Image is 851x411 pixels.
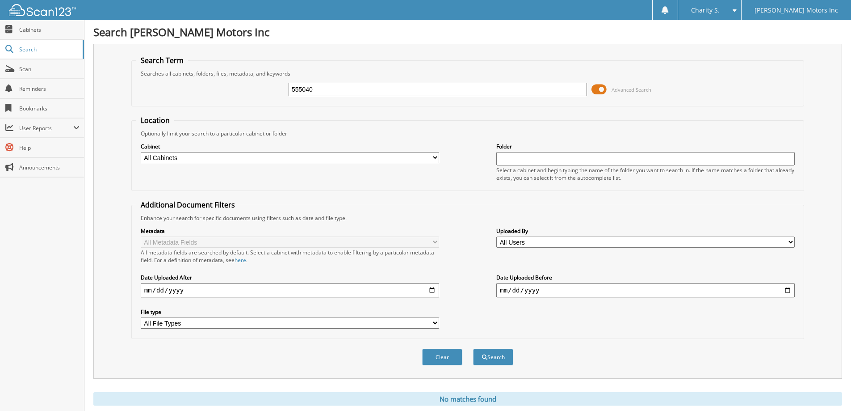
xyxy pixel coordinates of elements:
[496,274,795,281] label: Date Uploaded Before
[19,85,80,93] span: Reminders
[473,349,513,365] button: Search
[755,8,838,13] span: [PERSON_NAME] Motors Inc
[141,308,439,316] label: File type
[93,392,842,406] div: No matches found
[141,283,439,297] input: start
[19,105,80,112] span: Bookmarks
[612,86,651,93] span: Advanced Search
[496,166,795,182] div: Select a cabinet and begin typing the name of the folder you want to search in. If the name match...
[19,65,80,73] span: Scan
[496,283,795,297] input: end
[136,55,188,65] legend: Search Term
[141,143,439,150] label: Cabinet
[19,46,78,53] span: Search
[19,26,80,34] span: Cabinets
[496,143,795,150] label: Folder
[19,164,80,171] span: Announcements
[141,227,439,235] label: Metadata
[422,349,462,365] button: Clear
[691,8,720,13] span: Charity S.
[19,144,80,152] span: Help
[136,200,239,210] legend: Additional Document Filters
[136,130,799,137] div: Optionally limit your search to a particular cabinet or folder
[136,214,799,222] div: Enhance your search for specific documents using filters such as date and file type.
[19,124,73,132] span: User Reports
[93,25,842,39] h1: Search [PERSON_NAME] Motors Inc
[141,249,439,264] div: All metadata fields are searched by default. Select a cabinet with metadata to enable filtering b...
[136,115,174,125] legend: Location
[496,227,795,235] label: Uploaded By
[141,274,439,281] label: Date Uploaded After
[9,4,76,16] img: scan123-logo-white.svg
[136,70,799,77] div: Searches all cabinets, folders, files, metadata, and keywords
[235,256,246,264] a: here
